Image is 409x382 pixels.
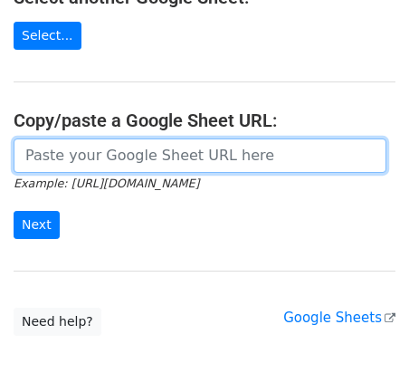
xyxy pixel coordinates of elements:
a: Need help? [14,308,101,336]
a: Google Sheets [283,310,395,326]
small: Example: [URL][DOMAIN_NAME] [14,177,199,190]
input: Paste your Google Sheet URL here [14,138,386,173]
input: Next [14,211,60,239]
a: Select... [14,22,81,50]
iframe: Chat Widget [319,295,409,382]
h4: Copy/paste a Google Sheet URL: [14,110,395,131]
